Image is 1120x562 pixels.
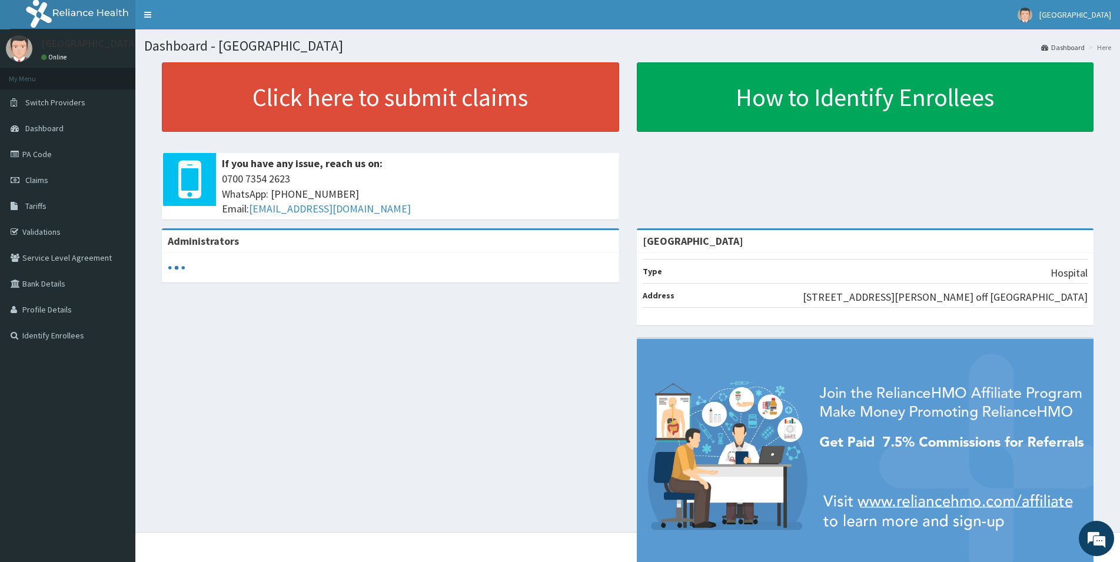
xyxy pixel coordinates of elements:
[25,97,85,108] span: Switch Providers
[222,171,613,217] span: 0700 7354 2623 WhatsApp: [PHONE_NUMBER] Email:
[637,62,1094,132] a: How to Identify Enrollees
[25,175,48,185] span: Claims
[1041,42,1085,52] a: Dashboard
[162,62,619,132] a: Click here to submit claims
[643,290,674,301] b: Address
[25,201,46,211] span: Tariffs
[222,157,383,170] b: If you have any issue, reach us on:
[168,234,239,248] b: Administrators
[643,234,743,248] strong: [GEOGRAPHIC_DATA]
[41,38,138,49] p: [GEOGRAPHIC_DATA]
[144,38,1111,54] h1: Dashboard - [GEOGRAPHIC_DATA]
[168,259,185,277] svg: audio-loading
[643,266,662,277] b: Type
[1051,265,1088,281] p: Hospital
[803,290,1088,305] p: [STREET_ADDRESS][PERSON_NAME] off [GEOGRAPHIC_DATA]
[41,53,69,61] a: Online
[1039,9,1111,20] span: [GEOGRAPHIC_DATA]
[6,35,32,62] img: User Image
[1018,8,1032,22] img: User Image
[25,123,64,134] span: Dashboard
[1086,42,1111,52] li: Here
[249,202,411,215] a: [EMAIL_ADDRESS][DOMAIN_NAME]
